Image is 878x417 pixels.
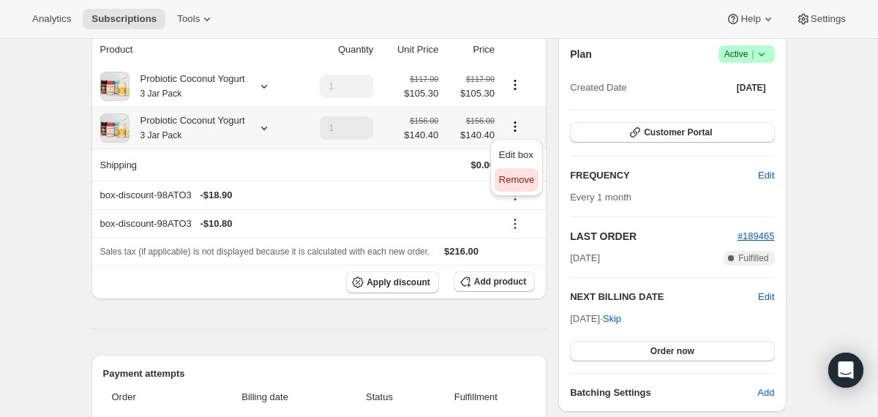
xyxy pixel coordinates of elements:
button: Settings [787,9,855,29]
button: Product actions [503,119,527,135]
span: $105.30 [447,86,495,101]
span: $140.40 [447,128,495,143]
span: Status [342,390,416,405]
a: #189465 [738,230,775,241]
span: Every 1 month [570,192,631,203]
span: Add product [474,276,526,288]
img: product img [100,113,130,143]
small: 3 Jar Pack [140,130,182,140]
th: Quantity [297,34,378,66]
span: Customer Portal [644,127,712,138]
div: box-discount-98ATO3 [100,188,495,203]
div: Probiotic Coconut Yogurt [130,72,245,101]
span: Add [757,386,774,400]
small: $156.00 [466,116,495,125]
h2: NEXT BILLING DATE [570,290,758,304]
h2: LAST ORDER [570,229,738,244]
button: Apply discount [346,271,439,293]
span: Edit box [499,149,533,160]
span: [DATE] [570,251,600,266]
button: Remove [495,168,539,192]
th: Unit Price [378,34,443,66]
button: Product actions [503,77,527,93]
span: Order now [650,345,694,357]
span: Help [740,13,760,25]
span: Billing date [197,390,334,405]
h2: FREQUENCY [570,168,758,183]
span: [DATE] [737,82,766,94]
h2: Plan [570,47,592,61]
span: Fulfillment [426,390,527,405]
span: Subscriptions [91,13,157,25]
span: Settings [811,13,846,25]
span: $105.30 [404,86,438,101]
span: $140.40 [404,128,438,143]
div: Probiotic Coconut Yogurt [130,113,245,143]
button: Subscriptions [83,9,165,29]
span: - $10.80 [200,217,232,231]
small: 3 Jar Pack [140,89,182,99]
small: $117.00 [410,75,438,83]
button: Edit [758,290,774,304]
button: Edit box [495,143,539,167]
button: Edit [749,164,783,187]
span: [DATE] · [570,313,621,324]
span: Tools [177,13,200,25]
span: Sales tax (if applicable) is not displayed because it is calculated with each new order. [100,247,430,257]
span: $216.00 [444,246,479,257]
th: Shipping [91,149,297,181]
img: product img [100,72,130,101]
button: Help [717,9,784,29]
span: Active [724,47,769,61]
span: Created Date [570,80,626,95]
button: Add [748,381,783,405]
div: box-discount-98ATO3 [100,217,495,231]
button: Skip [594,307,630,331]
button: [DATE] [728,78,775,98]
span: - $18.90 [200,188,232,203]
h6: Batching Settings [570,386,757,400]
th: Product [91,34,297,66]
small: $156.00 [410,116,438,125]
button: Tools [168,9,223,29]
th: Price [443,34,499,66]
h2: Payment attempts [103,367,536,381]
button: Order now [570,341,774,361]
span: Fulfilled [738,252,768,264]
span: Remove [499,174,534,185]
button: Analytics [23,9,80,29]
button: Add product [454,271,535,292]
th: Order [103,381,192,413]
small: $117.00 [466,75,495,83]
div: Open Intercom Messenger [828,353,863,388]
button: #189465 [738,229,775,244]
span: Edit [758,168,774,183]
span: Skip [603,312,621,326]
span: $0.00 [471,159,495,170]
span: Analytics [32,13,71,25]
span: Apply discount [367,277,430,288]
span: | [751,48,754,60]
button: Customer Portal [570,122,774,143]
